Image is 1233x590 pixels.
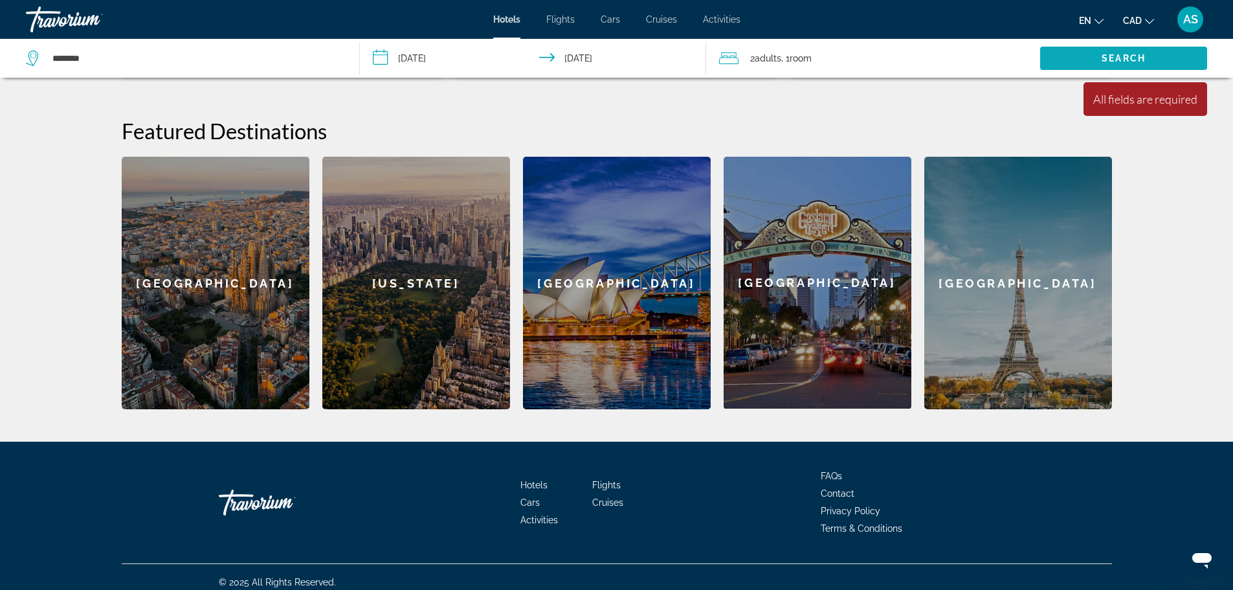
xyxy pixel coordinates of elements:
[821,488,854,499] a: Contact
[219,483,348,522] a: Travorium
[1183,13,1198,26] span: AS
[724,157,911,409] a: [GEOGRAPHIC_DATA]
[1040,47,1207,70] button: Search
[821,523,902,534] a: Terms & Conditions
[520,515,558,525] a: Activities
[592,497,623,508] a: Cruises
[790,53,812,63] span: Room
[755,53,781,63] span: Adults
[924,157,1112,409] a: [GEOGRAPHIC_DATA]
[592,480,621,490] a: Flights
[322,157,510,409] a: [US_STATE]
[706,39,1040,78] button: Travelers: 2 adults, 0 children
[493,14,520,25] a: Hotels
[1173,6,1207,33] button: User Menu
[724,157,911,409] div: [GEOGRAPHIC_DATA]
[1102,53,1146,63] span: Search
[520,480,548,490] a: Hotels
[546,14,575,25] a: Flights
[703,14,740,25] a: Activities
[219,577,336,587] span: © 2025 All Rights Reserved.
[26,3,155,36] a: Travorium
[1079,16,1091,26] span: en
[750,49,781,67] span: 2
[1181,538,1223,580] iframe: Button to launch messaging window
[520,497,540,508] a: Cars
[122,157,309,409] a: [GEOGRAPHIC_DATA]
[1093,92,1197,106] div: All fields are required
[1079,11,1104,30] button: Change language
[1123,11,1154,30] button: Change currency
[360,39,707,78] button: Check-in date: Sep 25, 2025 Check-out date: Sep 26, 2025
[781,49,812,67] span: , 1
[601,14,620,25] a: Cars
[523,157,711,409] a: [GEOGRAPHIC_DATA]
[122,118,1112,144] h2: Featured Destinations
[821,506,880,516] a: Privacy Policy
[821,471,842,481] a: FAQs
[1123,16,1142,26] span: CAD
[646,14,677,25] a: Cruises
